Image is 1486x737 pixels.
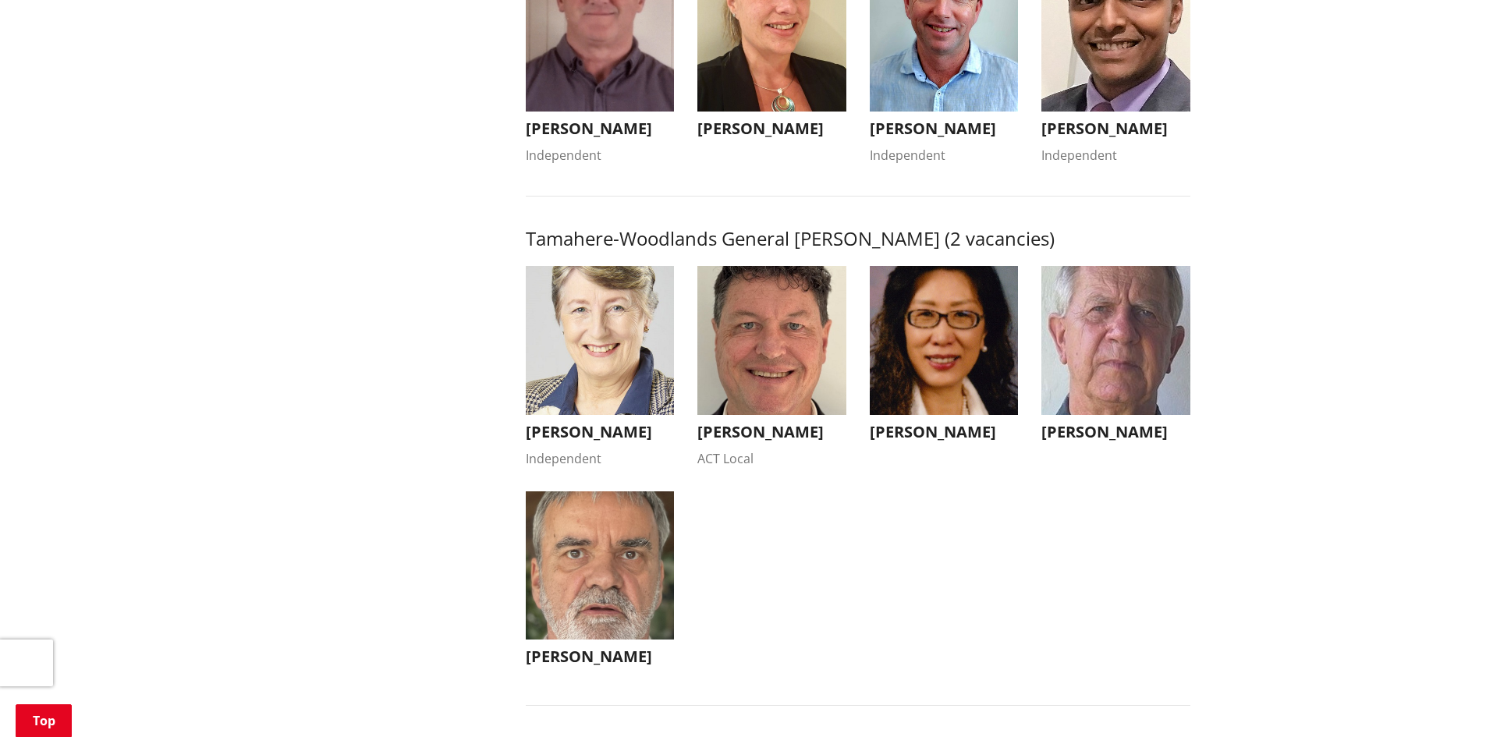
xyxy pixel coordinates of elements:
[697,423,846,441] h3: [PERSON_NAME]
[1041,146,1190,165] div: Independent
[870,119,1019,138] h3: [PERSON_NAME]
[870,423,1019,441] h3: [PERSON_NAME]
[526,266,675,468] button: [PERSON_NAME] Independent
[697,266,846,415] img: WO-W-TW__MAYALL_P__FmHcs
[697,266,846,468] button: [PERSON_NAME] ACT Local
[526,146,675,165] div: Independent
[1041,423,1190,441] h3: [PERSON_NAME]
[526,266,675,415] img: WO-W-TW__BEAVIS_C__FeNcs
[526,423,675,441] h3: [PERSON_NAME]
[16,704,72,737] a: Top
[1041,119,1190,138] h3: [PERSON_NAME]
[697,119,846,138] h3: [PERSON_NAME]
[870,146,1019,165] div: Independent
[526,119,675,138] h3: [PERSON_NAME]
[526,491,675,640] img: WO-W-TW__MANSON_M__dkdhr
[526,449,675,468] div: Independent
[1041,266,1190,449] button: [PERSON_NAME]
[526,491,675,675] button: [PERSON_NAME]
[526,647,675,666] h3: [PERSON_NAME]
[1414,671,1470,728] iframe: Messenger Launcher
[870,266,1019,449] button: [PERSON_NAME]
[1041,266,1190,415] img: WO-W-TW__KEIR_M__PTTJq
[526,228,1190,250] h3: Tamahere-Woodlands General [PERSON_NAME] (2 vacancies)
[697,449,846,468] div: ACT Local
[870,266,1019,415] img: WO-W-TW__CAO-OULTON_A__x5kpv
